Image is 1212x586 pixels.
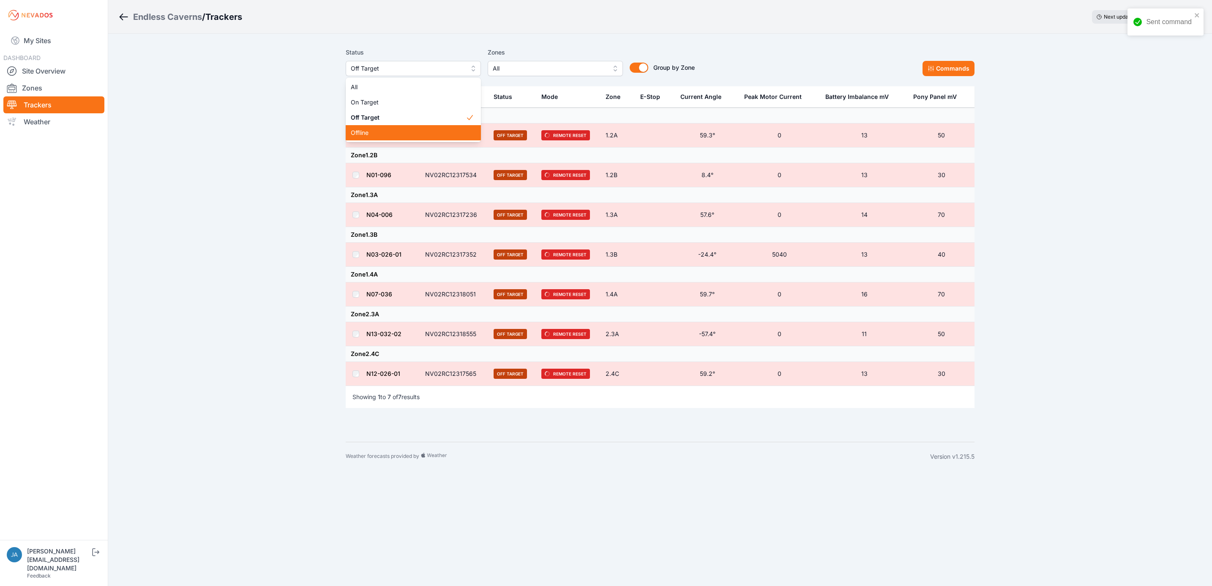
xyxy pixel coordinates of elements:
span: All [351,83,466,91]
span: Off Target [351,113,466,122]
div: Sent command [1146,17,1192,27]
button: Off Target [346,61,481,76]
span: Off Target [351,63,464,74]
div: Off Target [346,78,481,142]
button: close [1194,12,1200,19]
span: On Target [351,98,466,107]
span: Offline [351,129,466,137]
